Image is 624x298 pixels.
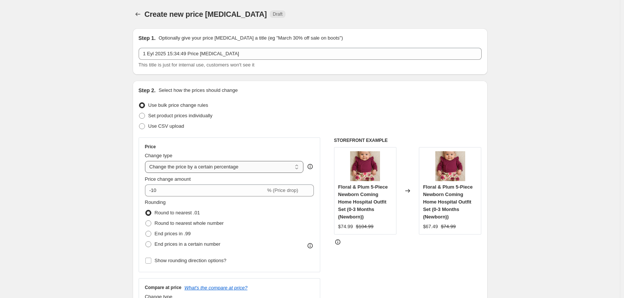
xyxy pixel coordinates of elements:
h2: Step 1. [139,34,156,42]
div: help [306,163,314,170]
span: $74.99 [441,224,456,229]
span: This title is just for internal use, customers won't see it [139,62,254,68]
input: -15 [145,184,266,196]
button: What's the compare at price? [185,285,248,291]
h2: Step 2. [139,87,156,94]
span: $104.99 [356,224,374,229]
span: Create new price [MEDICAL_DATA] [145,10,267,18]
p: Optionally give your price [MEDICAL_DATA] a title (eg "March 30% off sale on boots") [158,34,343,42]
h3: Compare at price [145,285,182,291]
span: $67.49 [423,224,438,229]
h3: Price [145,144,156,150]
img: rosemrdm_80x.png [350,151,380,181]
span: End prices in .99 [155,231,191,236]
span: Round to nearest whole number [155,220,224,226]
span: % (Price drop) [267,187,298,193]
input: 30% off holiday sale [139,48,482,60]
h6: STOREFRONT EXAMPLE [334,137,482,143]
span: Rounding [145,199,166,205]
span: Show rounding direction options? [155,258,226,263]
span: Use bulk price change rules [148,102,208,108]
button: Price change jobs [133,9,143,19]
span: Round to nearest .01 [155,210,200,215]
span: Floral & Plum 5-Piece Newborn Coming Home Hospital Outfit Set (0-3 Months (Newborn)) [423,184,473,220]
span: Change type [145,153,173,158]
span: End prices in a certain number [155,241,220,247]
span: Set product prices individually [148,113,213,118]
span: Floral & Plum 5-Piece Newborn Coming Home Hospital Outfit Set (0-3 Months (Newborn)) [338,184,388,220]
span: Use CSV upload [148,123,184,129]
span: Draft [273,11,282,17]
p: Select how the prices should change [158,87,238,94]
span: $74.99 [338,224,353,229]
img: rosemrdm_80x.png [435,151,465,181]
span: Price change amount [145,176,191,182]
